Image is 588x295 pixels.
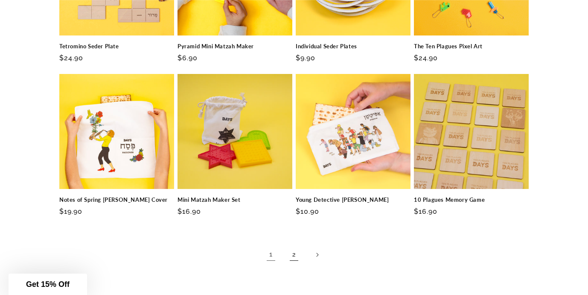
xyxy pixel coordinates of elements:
a: The Ten Plagues Pixel Art [414,43,529,50]
a: 10 Plagues Memory Game [414,196,529,204]
a: Page 1 [262,245,280,264]
nav: Pagination [59,245,529,264]
a: Next page [308,245,326,264]
a: Young Detective [PERSON_NAME] [296,196,410,204]
a: Mini Matzah Maker Set [178,196,292,204]
a: Individual Seder Plates [296,43,410,50]
a: Notes of Spring [PERSON_NAME] Cover [59,196,174,204]
a: Page 2 [285,245,303,264]
a: Pyramid Mini Matzah Maker [178,43,292,50]
div: Get 15% Off [9,274,87,295]
a: Tetromino Seder Plate [59,43,174,50]
span: Get 15% Off [26,280,70,289]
